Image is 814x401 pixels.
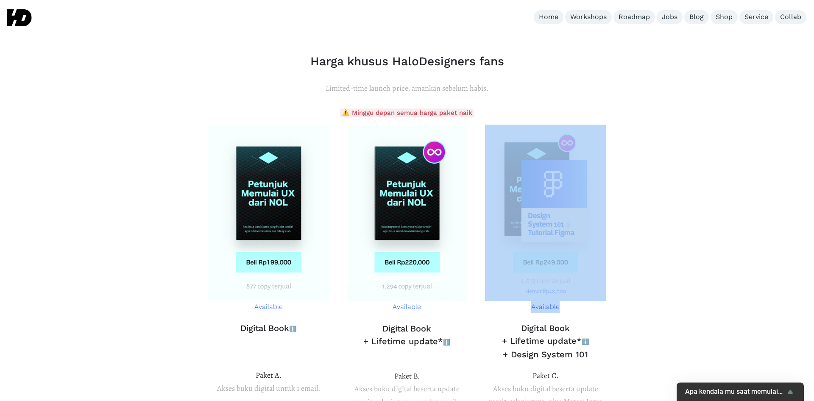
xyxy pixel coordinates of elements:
p: Available [347,301,468,313]
div: Roadmap [619,13,650,22]
span: ℹ️ [289,326,296,332]
p: Akses buku digital untuk 1 email. [208,369,329,395]
p: Limited-time launch price, amankan sebelum habis. [208,82,606,95]
div: Jobs [662,13,677,22]
span: Paket A. [256,370,282,380]
div: Service [744,13,768,22]
a: Jobs [657,10,683,24]
span: ℹ️ [443,339,450,345]
div: Home [539,13,558,22]
div: Blog [689,13,704,22]
a: Blog [684,10,709,24]
div: Collab [780,13,801,22]
img: harga buku petunjuk memulai ux dari nol paket b [347,125,468,301]
img: harga buku petunjuk memulai ux dari nol paket c [208,125,329,301]
p: Available [485,301,606,313]
a: Available [208,124,329,314]
a: Collab [775,10,806,24]
div: Shop [716,13,733,22]
span: ℹ️ [582,338,589,345]
span: ⚠️ Minggu depan semua harga paket naik [340,109,474,117]
span: Paket B. [394,371,420,381]
h3: Digital Book [208,322,329,335]
div: Workshops [570,13,607,22]
span: Paket C. [532,370,558,381]
h3: Digital Book + Lifetime update* [346,322,468,348]
a: Workshops [565,10,612,24]
a: Available [485,124,606,313]
a: Roadmap [613,10,655,24]
p: Available [208,301,329,313]
a: Service [739,10,773,24]
a: Available [346,124,468,314]
span: Apa kendala mu saat memulai belajar UX? [685,388,785,396]
a: Home [534,10,563,24]
a: Shop [711,10,738,24]
h3: Digital Book + Lifetime update* + Design System 101 [485,322,606,361]
button: Show survey - Apa kendala mu saat memulai belajar UX? [685,387,795,397]
h2: Harga khusus HaloDesigners fans [208,54,606,69]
